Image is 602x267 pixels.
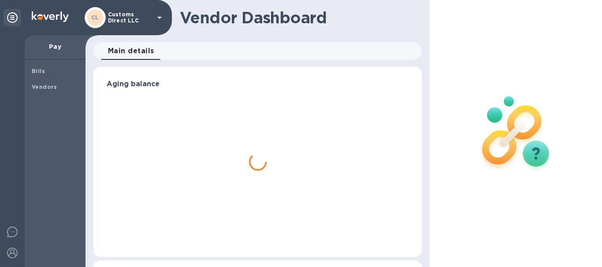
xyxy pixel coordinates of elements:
[32,42,78,51] p: Pay
[108,11,152,24] p: Customs Direct LLC
[32,68,45,74] b: Bills
[32,84,57,90] b: Vendors
[32,11,69,22] img: Logo
[4,9,21,26] div: Unpin categories
[108,45,154,57] span: Main details
[91,14,99,21] b: CL
[107,80,409,88] h3: Aging balance
[180,8,416,27] h1: Vendor Dashboard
